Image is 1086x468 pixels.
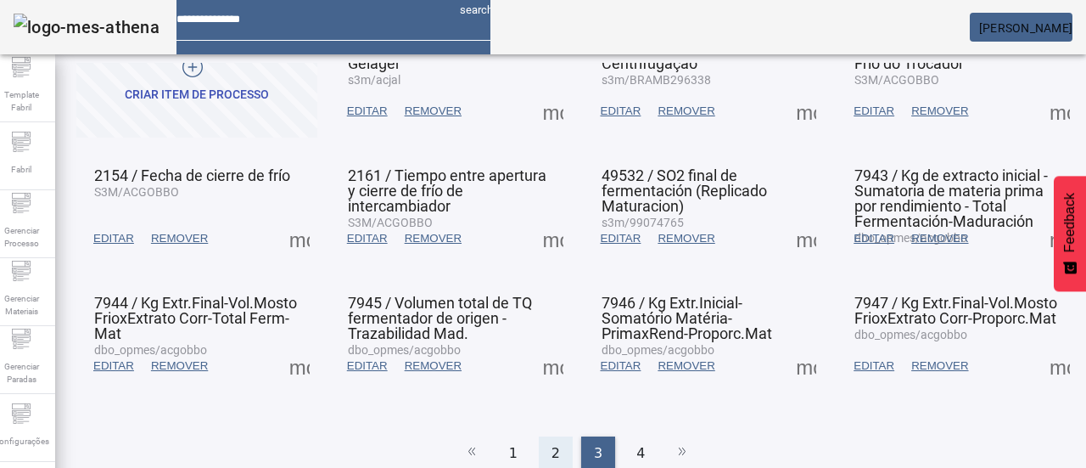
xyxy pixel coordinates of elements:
span: EDITAR [601,230,641,247]
button: EDITAR [845,223,903,254]
span: EDITAR [347,230,388,247]
span: EDITAR [347,103,388,120]
span: Feedback [1062,193,1078,252]
span: S3M/ACGOBBO [348,216,433,229]
span: 7945 / Volumen total de TQ fermentador de origen - Trazabilidad Mad. [348,294,532,342]
button: REMOVER [903,96,977,127]
span: REMOVER [405,103,462,120]
span: [PERSON_NAME] [979,21,1072,35]
button: CRIAR ITEM DE PROCESSO [76,23,317,138]
button: Mais [1044,351,1075,381]
span: 2161 / Tiempo entre apertura y cierre de frío de intercambiador [348,166,546,215]
span: s3m/99074765 [602,216,684,229]
button: Mais [284,223,315,254]
span: EDITAR [854,103,894,120]
span: 49532 / SO2 final de fermentación (Replicado Maturacion) [602,166,767,215]
button: REMOVER [396,223,470,254]
span: 7946 / Kg Extr.Inicial-Somatório Matéria-PrimaxRend-Proporc.Mat [602,294,772,342]
span: Fabril [6,158,36,181]
button: EDITAR [592,223,650,254]
span: S3M/ACGOBBO [94,185,179,199]
span: REMOVER [151,230,208,247]
button: Mais [791,351,821,381]
span: EDITAR [93,358,134,375]
button: EDITAR [339,223,396,254]
button: Mais [538,223,568,254]
button: EDITAR [85,223,143,254]
span: EDITAR [93,230,134,247]
button: Mais [1044,223,1075,254]
span: EDITAR [601,103,641,120]
button: EDITAR [592,96,650,127]
span: 4 [636,443,645,464]
span: EDITAR [347,358,388,375]
button: Feedback - Mostrar pesquisa [1054,176,1086,291]
span: dbo_opmes/acgobbo [602,343,714,357]
span: 1 [509,443,518,464]
button: Mais [791,96,821,127]
span: 7947 / Kg Extr.Final-Vol.Mosto FrioxExtrato Corr-Proporc.Mat [854,294,1057,327]
span: 2 [551,443,560,464]
button: Mais [538,96,568,127]
button: REMOVER [903,223,977,254]
span: REMOVER [405,230,462,247]
button: EDITAR [592,351,650,381]
button: Mais [1044,96,1075,127]
span: dbo_opmes/acgobbo [348,343,461,357]
span: EDITAR [601,358,641,375]
button: REMOVER [396,96,470,127]
span: EDITAR [854,230,894,247]
span: REMOVER [658,230,714,247]
button: REMOVER [903,351,977,381]
button: EDITAR [85,351,143,381]
button: EDITAR [845,351,903,381]
span: 7943 / Kg de extracto inicial - Sumatoria de materia prima por rendimiento - Total Fermentación-M... [854,166,1048,230]
button: Mais [791,223,821,254]
button: Mais [538,351,568,381]
button: REMOVER [649,223,723,254]
span: REMOVER [658,103,714,120]
button: REMOVER [649,351,723,381]
button: REMOVER [649,96,723,127]
span: REMOVER [658,358,714,375]
span: REMOVER [405,358,462,375]
span: REMOVER [151,358,208,375]
span: 7944 / Kg Extr.Final-Vol.Mosto FrioxExtrato Corr-Total Ferm-Mat [94,294,297,342]
div: CRIAR ITEM DE PROCESSO [125,87,269,104]
span: REMOVER [911,103,968,120]
button: EDITAR [845,96,903,127]
button: Mais [284,351,315,381]
span: EDITAR [854,358,894,375]
button: EDITAR [339,96,396,127]
button: REMOVER [143,351,216,381]
img: logo-mes-athena [14,14,160,41]
button: EDITAR [339,351,396,381]
button: REMOVER [396,351,470,381]
span: REMOVER [911,230,968,247]
span: 2154 / Fecha de cierre de frío [94,166,290,184]
span: dbo_opmes/acgobbo [94,343,207,357]
span: REMOVER [911,358,968,375]
button: REMOVER [143,223,216,254]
